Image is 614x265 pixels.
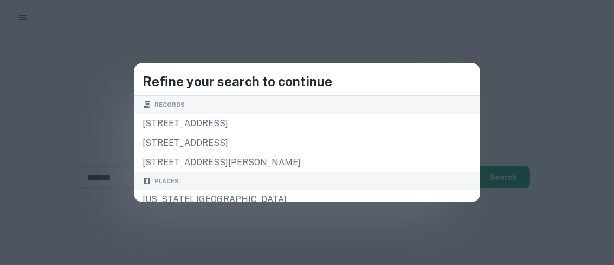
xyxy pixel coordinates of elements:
[134,153,480,172] div: [STREET_ADDRESS][PERSON_NAME]
[560,144,614,196] iframe: Chat Widget
[154,177,179,186] span: Places
[134,114,480,133] div: [STREET_ADDRESS]
[134,190,480,209] div: [US_STATE], [GEOGRAPHIC_DATA]
[134,133,480,153] div: [STREET_ADDRESS]
[143,72,471,91] h4: Refine your search to continue
[154,100,185,109] span: Records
